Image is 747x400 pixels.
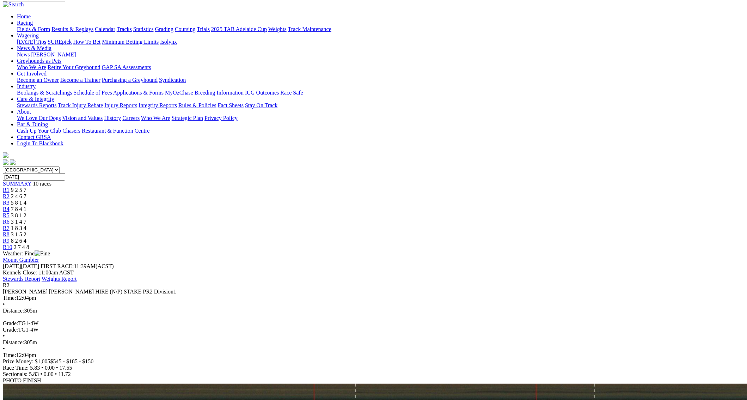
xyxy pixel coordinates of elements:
span: 0.00 [45,365,55,371]
span: • [3,333,5,339]
span: 9 2 5 7 [11,187,26,193]
div: TG1-4W [3,327,744,333]
a: GAP SA Assessments [102,64,151,70]
div: Industry [17,90,744,96]
a: 2025 TAB Adelaide Cup [211,26,267,32]
a: Industry [17,83,36,89]
div: 305m [3,308,744,314]
div: News & Media [17,51,744,58]
a: Results & Replays [51,26,93,32]
a: MyOzChase [165,90,193,96]
a: Injury Reports [104,102,137,108]
span: R10 [3,244,12,250]
span: PHOTO FINISH [3,377,41,383]
a: R6 [3,219,10,225]
span: 17.55 [60,365,72,371]
a: Strategic Plan [172,115,203,121]
div: Kennels Close: 11:00am ACST [3,269,744,276]
a: Track Maintenance [288,26,331,32]
span: • [3,346,5,352]
span: 10 races [33,181,51,187]
a: Contact GRSA [17,134,51,140]
a: About [17,109,31,115]
a: Schedule of Fees [73,90,112,96]
a: Weights Report [42,276,77,282]
a: Get Involved [17,71,47,77]
span: • [41,365,43,371]
a: Become an Owner [17,77,59,83]
div: Greyhounds as Pets [17,64,744,71]
a: R9 [3,238,10,244]
img: Search [3,1,24,8]
span: 1 8 3 4 [11,225,26,231]
span: • [3,301,5,307]
div: About [17,115,744,121]
a: R3 [3,200,10,206]
a: Wagering [17,32,39,38]
a: Bookings & Scratchings [17,90,72,96]
a: Weights [268,26,287,32]
span: R2 [3,282,10,288]
a: Minimum Betting Limits [102,39,159,45]
span: • [40,371,42,377]
a: Greyhounds as Pets [17,58,61,64]
a: Trials [197,26,210,32]
div: 305m [3,339,744,346]
a: [PERSON_NAME] [31,51,76,57]
a: SUMMARY [3,181,31,187]
a: Become a Trainer [60,77,100,83]
span: 5.83 [30,365,40,371]
div: Care & Integrity [17,102,744,109]
a: Coursing [175,26,196,32]
a: Home [17,13,31,19]
span: Time: [3,295,16,301]
span: 2 4 6 7 [11,193,26,199]
a: R4 [3,206,10,212]
span: 5.83 [29,371,39,377]
a: [DATE] Tips [17,39,46,45]
span: Distance: [3,308,24,314]
a: Breeding Information [195,90,244,96]
a: News & Media [17,45,51,51]
img: facebook.svg [3,159,8,165]
img: logo-grsa-white.png [3,152,8,158]
div: [PERSON_NAME] [PERSON_NAME] HIRE (N/P) STAKE PR2 Division1 [3,289,744,295]
span: 0.00 [44,371,54,377]
span: • [56,365,58,371]
a: Purchasing a Greyhound [102,77,158,83]
span: Grade: [3,327,18,333]
a: Racing [17,20,33,26]
a: ICG Outcomes [245,90,279,96]
a: Track Injury Rebate [58,102,103,108]
a: Fact Sheets [218,102,244,108]
span: 5 8 1 4 [11,200,26,206]
span: 3 1 4 7 [11,219,26,225]
a: R2 [3,193,10,199]
a: Fields & Form [17,26,50,32]
a: Care & Integrity [17,96,54,102]
a: News [17,51,30,57]
a: Calendar [95,26,115,32]
a: Rules & Policies [178,102,216,108]
a: History [104,115,121,121]
div: TG1-4W [3,320,744,327]
span: 11.72 [58,371,71,377]
input: Select date [3,173,65,181]
a: R8 [3,231,10,237]
span: 7 8 4 1 [11,206,26,212]
img: twitter.svg [10,159,16,165]
span: Time: [3,352,16,358]
a: Tracks [117,26,132,32]
a: Cash Up Your Club [17,128,61,134]
a: Integrity Reports [139,102,177,108]
a: Careers [122,115,140,121]
span: [DATE] [3,263,21,269]
span: 3 8 1 2 [11,212,26,218]
a: Race Safe [280,90,303,96]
